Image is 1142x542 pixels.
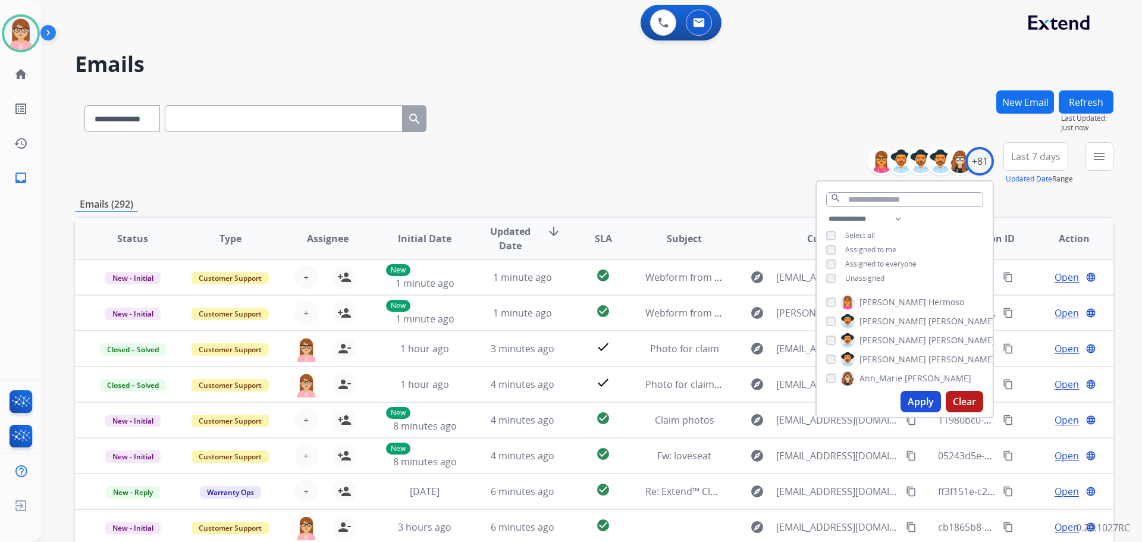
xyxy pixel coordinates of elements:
mat-icon: language [1085,415,1096,425]
img: agent-avatar [294,515,318,540]
mat-icon: language [1085,343,1096,354]
span: Warranty Ops [200,486,261,499]
span: Type [219,231,241,246]
span: Photo for claim [650,342,719,355]
span: Open [1055,342,1079,356]
mat-icon: menu [1092,149,1106,164]
mat-icon: check_circle [596,447,610,461]
mat-icon: content_copy [1003,308,1014,318]
span: Open [1055,520,1079,534]
mat-icon: language [1085,308,1096,318]
button: Apply [901,391,941,412]
img: agent-avatar [294,372,318,397]
p: New [386,264,410,276]
mat-icon: check_circle [596,268,610,283]
span: New - Initial [105,272,161,284]
span: [PERSON_NAME] [928,334,995,346]
span: Open [1055,377,1079,391]
span: Assigned to me [845,245,896,255]
span: 1 minute ago [493,271,552,284]
mat-icon: content_copy [906,450,917,461]
mat-icon: content_copy [906,522,917,532]
span: 11980bc0-8ce0-4e5d-9032-581ddcfaced5 [938,413,1119,427]
div: +81 [965,147,994,176]
span: cb1865b8-0198-440d-be32-0ce7317f4dc0 [938,521,1120,534]
button: + [294,408,318,432]
mat-icon: explore [750,270,764,284]
mat-icon: content_copy [906,415,917,425]
button: New Email [996,90,1054,114]
span: 1 minute ago [493,306,552,319]
mat-icon: home [14,67,28,82]
span: Open [1055,306,1079,320]
span: [DATE] [410,485,440,498]
span: Customer Support [192,272,269,284]
span: Customer Support [192,379,269,391]
mat-icon: explore [750,377,764,391]
p: Emails (292) [75,197,138,212]
span: 6 minutes ago [491,485,554,498]
span: Closed – Solved [100,343,166,356]
mat-icon: search [407,112,422,126]
mat-icon: person_add [337,413,352,427]
mat-icon: person_add [337,449,352,463]
span: ff3f151e-c212-4995-9ca8-01b8b1acf7e2 [938,485,1112,498]
span: 1 minute ago [396,312,454,325]
span: [EMAIL_ADDRESS][DOMAIN_NAME] [776,377,899,391]
mat-icon: person_remove [337,377,352,391]
span: SLA [595,231,612,246]
span: [PERSON_NAME] [859,334,926,346]
mat-icon: content_copy [1003,379,1014,390]
mat-icon: arrow_downward [547,224,561,239]
span: [EMAIL_ADDRESS][DOMAIN_NAME] [776,342,899,356]
span: 1 hour ago [400,378,449,391]
mat-icon: content_copy [1003,415,1014,425]
span: Assignee [307,231,349,246]
button: Last 7 days [1003,142,1068,171]
mat-icon: explore [750,520,764,534]
span: Open [1055,484,1079,499]
span: 6 minutes ago [491,521,554,534]
span: 05243d5e-130d-42f1-b2e7-330ce452347a [938,449,1120,462]
mat-icon: content_copy [1003,522,1014,532]
th: Action [1016,218,1113,259]
span: [PERSON_NAME] [859,296,926,308]
span: Ann_Marie [859,372,902,384]
span: Status [117,231,148,246]
span: [PERSON_NAME] [859,315,926,327]
span: + [303,306,309,320]
mat-icon: check [596,375,610,390]
span: 4 minutes ago [491,449,554,462]
h2: Emails [75,52,1113,76]
mat-icon: content_copy [906,486,917,497]
span: Customer Support [192,415,269,427]
mat-icon: language [1085,486,1096,497]
span: [PERSON_NAME] [905,372,971,384]
span: Range [1006,174,1073,184]
span: Select all [845,230,875,240]
span: Customer [807,231,854,246]
p: New [386,443,410,455]
span: [EMAIL_ADDRESS][DOMAIN_NAME] [776,413,899,427]
mat-icon: content_copy [1003,486,1014,497]
span: Hermoso [928,296,964,308]
mat-icon: language [1085,379,1096,390]
span: 8 minutes ago [393,419,457,433]
mat-icon: person_remove [337,520,352,534]
span: Customer Support [192,308,269,320]
span: 1 hour ago [400,342,449,355]
mat-icon: person_add [337,484,352,499]
span: New - Initial [105,522,161,534]
mat-icon: check_circle [596,304,610,318]
span: 3 minutes ago [491,342,554,355]
span: Photo for claim #2 [645,378,728,391]
mat-icon: explore [750,342,764,356]
span: Updated Date [484,224,538,253]
mat-icon: inbox [14,171,28,185]
p: 0.20.1027RC [1076,521,1130,535]
mat-icon: explore [750,484,764,499]
button: + [294,480,318,503]
span: Open [1055,270,1079,284]
span: Closed – Solved [100,379,166,391]
button: Clear [946,391,983,412]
